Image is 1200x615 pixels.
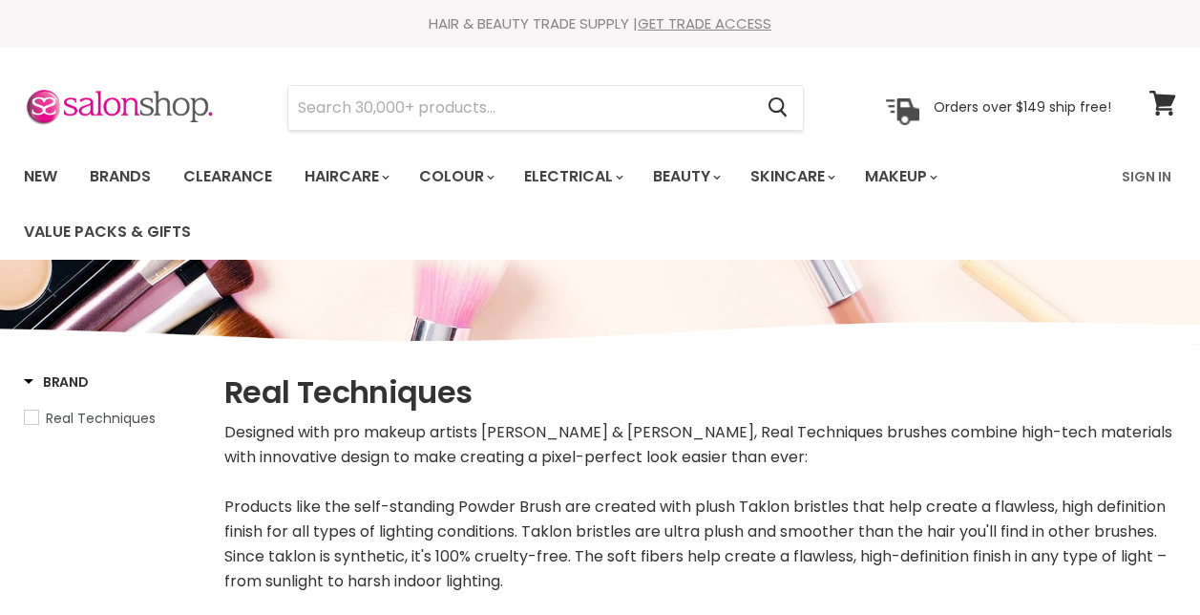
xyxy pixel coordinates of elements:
a: Real Techniques [24,408,200,429]
a: Makeup [851,157,949,197]
a: Brands [75,157,165,197]
h1: Real Techniques [224,372,1176,413]
span: Real Techniques [46,409,156,428]
a: Colour [405,157,506,197]
a: Clearance [169,157,286,197]
a: Beauty [639,157,732,197]
p: Orders over $149 ship free! [934,98,1111,116]
h3: Brand [24,372,89,392]
ul: Main menu [10,149,1110,260]
input: Search [288,86,752,130]
a: GET TRADE ACCESS [638,13,771,33]
button: Search [752,86,803,130]
a: Value Packs & Gifts [10,212,205,252]
form: Product [287,85,804,131]
a: Sign In [1110,157,1183,197]
a: Skincare [736,157,847,197]
a: New [10,157,72,197]
a: Haircare [290,157,401,197]
a: Electrical [510,157,635,197]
